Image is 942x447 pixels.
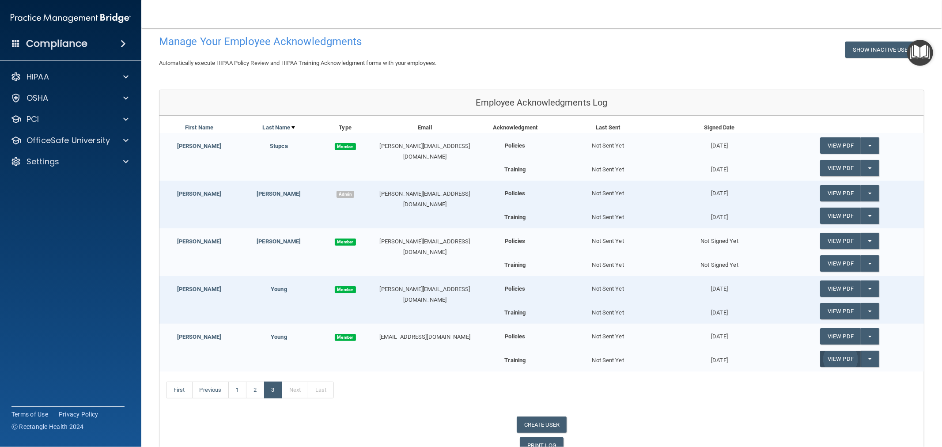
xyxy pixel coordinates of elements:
[159,90,924,116] div: Employee Acknowledgments Log
[26,38,87,50] h4: Compliance
[59,410,98,419] a: Privacy Policy
[664,160,775,175] div: [DATE]
[664,351,775,366] div: [DATE]
[372,236,478,258] div: [PERSON_NAME][EMAIL_ADDRESS][DOMAIN_NAME]
[478,122,552,133] div: Acknowledgment
[552,208,664,223] div: Not Sent Yet
[820,160,861,176] a: View PDF
[257,190,301,197] a: [PERSON_NAME]
[504,261,526,268] b: Training
[228,382,246,398] a: 1
[372,122,478,133] div: Email
[820,255,861,272] a: View PDF
[552,324,664,342] div: Not Sent Yet
[177,238,221,245] a: [PERSON_NAME]
[820,208,861,224] a: View PDF
[664,133,775,151] div: [DATE]
[177,286,221,292] a: [PERSON_NAME]
[26,156,59,167] p: Settings
[552,228,664,246] div: Not Sent Yet
[192,382,229,398] a: Previous
[335,239,356,246] span: Member
[159,36,600,47] h4: Manage Your Employee Acknowledgments
[790,385,931,420] iframe: Drift Widget Chat Controller
[185,122,213,133] a: First Name
[26,114,39,125] p: PCI
[505,142,525,149] b: Policies
[257,238,301,245] a: [PERSON_NAME]
[820,137,861,154] a: View PDF
[505,285,525,292] b: Policies
[820,351,861,367] a: View PDF
[820,280,861,297] a: View PDF
[11,9,131,27] img: PMB logo
[505,333,525,340] b: Policies
[552,133,664,151] div: Not Sent Yet
[264,382,282,398] a: 3
[907,40,933,66] button: Open Resource Center
[552,255,664,270] div: Not Sent Yet
[552,181,664,199] div: Not Sent Yet
[820,303,861,319] a: View PDF
[552,276,664,294] div: Not Sent Yet
[505,190,525,197] b: Policies
[504,357,526,364] b: Training
[177,333,221,340] a: [PERSON_NAME]
[820,233,861,249] a: View PDF
[664,228,775,246] div: Not Signed Yet
[372,141,478,162] div: [PERSON_NAME][EMAIL_ADDRESS][DOMAIN_NAME]
[337,191,354,198] span: Admin
[664,181,775,199] div: [DATE]
[26,93,49,103] p: OSHA
[664,276,775,294] div: [DATE]
[11,72,129,82] a: HIPAA
[319,122,372,133] div: Type
[11,93,129,103] a: OSHA
[26,135,110,146] p: OfficeSafe University
[246,382,264,398] a: 2
[552,303,664,318] div: Not Sent Yet
[26,72,49,82] p: HIPAA
[552,351,664,366] div: Not Sent Yet
[517,417,567,433] a: CREATE USER
[11,135,129,146] a: OfficeSafe University
[664,324,775,342] div: [DATE]
[308,382,334,398] a: Last
[335,286,356,293] span: Member
[664,122,775,133] div: Signed Date
[270,143,288,149] a: Stupca
[177,190,221,197] a: [PERSON_NAME]
[820,185,861,201] a: View PDF
[664,208,775,223] div: [DATE]
[505,238,525,244] b: Policies
[504,166,526,173] b: Training
[335,334,356,341] span: Member
[552,122,664,133] div: Last Sent
[664,255,775,270] div: Not Signed Yet
[552,160,664,175] div: Not Sent Yet
[11,422,84,431] span: Ⓒ Rectangle Health 2024
[372,332,478,342] div: [EMAIL_ADDRESS][DOMAIN_NAME]
[166,382,193,398] a: First
[11,156,129,167] a: Settings
[664,303,775,318] div: [DATE]
[845,42,922,58] button: Show Inactive Users
[504,309,526,316] b: Training
[159,60,436,66] span: Automatically execute HIPAA Policy Review and HIPAA Training Acknowledgment forms with your emplo...
[11,114,129,125] a: PCI
[372,284,478,305] div: [PERSON_NAME][EMAIL_ADDRESS][DOMAIN_NAME]
[271,286,287,292] a: Young
[372,189,478,210] div: [PERSON_NAME][EMAIL_ADDRESS][DOMAIN_NAME]
[504,214,526,220] b: Training
[271,333,287,340] a: Young
[263,122,295,133] a: Last Name
[177,143,221,149] a: [PERSON_NAME]
[11,410,48,419] a: Terms of Use
[282,382,308,398] a: Next
[335,143,356,150] span: Member
[820,328,861,345] a: View PDF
